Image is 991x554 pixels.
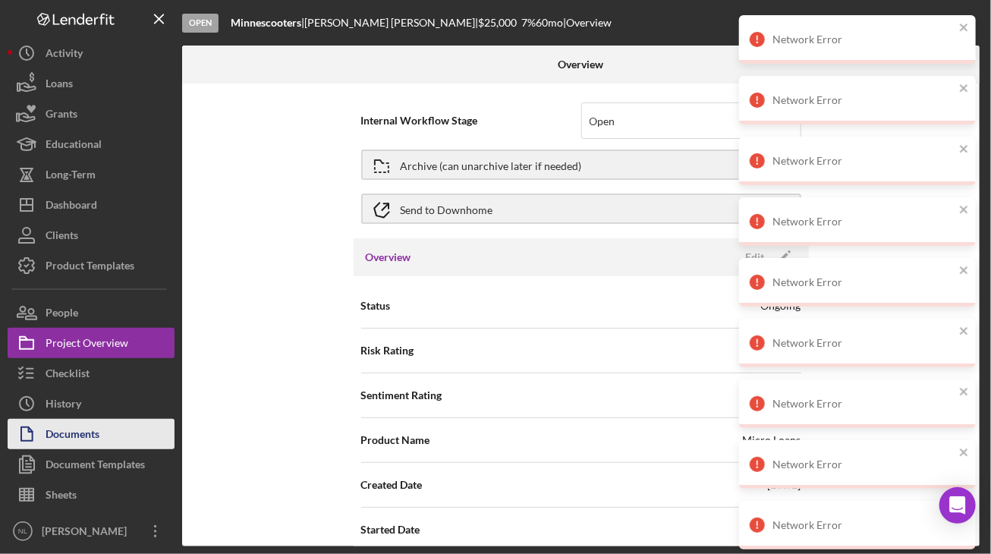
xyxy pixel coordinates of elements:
[959,82,970,96] button: close
[772,94,955,106] div: Network Error
[772,337,955,349] div: Network Error
[18,527,28,536] text: NL
[361,113,581,128] span: Internal Workflow Stage
[46,419,99,453] div: Documents
[361,343,414,358] span: Risk Rating
[46,220,78,254] div: Clients
[231,17,304,29] div: |
[46,38,83,72] div: Activity
[361,194,801,224] button: Send to Downhome
[46,358,90,392] div: Checklist
[46,99,77,133] div: Grants
[8,250,175,281] button: Product Templates
[231,16,301,29] b: Minnescooters
[401,195,493,222] div: Send to Downhome
[8,358,175,389] button: Checklist
[772,155,955,167] div: Network Error
[772,519,955,531] div: Network Error
[8,129,175,159] button: Educational
[46,129,102,163] div: Educational
[46,328,128,362] div: Project Overview
[959,143,970,157] button: close
[38,516,137,550] div: [PERSON_NAME]
[366,250,411,265] h3: Overview
[46,449,145,483] div: Document Templates
[959,203,970,218] button: close
[361,388,442,403] span: Sentiment Rating
[8,297,175,328] button: People
[772,276,955,288] div: Network Error
[590,115,615,127] div: Open
[361,522,420,537] span: Started Date
[563,17,612,29] div: | Overview
[46,190,97,224] div: Dashboard
[8,480,175,510] button: Sheets
[772,33,955,46] div: Network Error
[8,449,175,480] button: Document Templates
[8,516,175,546] button: NL[PERSON_NAME]
[361,477,423,493] span: Created Date
[558,58,603,71] b: Overview
[959,21,970,36] button: close
[8,389,175,419] button: History
[46,480,77,514] div: Sheets
[8,419,175,449] button: Documents
[8,328,175,358] button: Project Overview
[772,216,955,228] div: Network Error
[46,159,96,194] div: Long-Term
[959,264,970,279] button: close
[772,458,955,471] div: Network Error
[8,220,175,250] button: Clients
[361,298,391,313] span: Status
[939,487,976,524] div: Open Intercom Messenger
[401,151,582,178] div: Archive (can unarchive later if needed)
[182,14,219,33] div: Open
[361,150,801,180] button: Archive (can unarchive later if needed)
[8,159,175,190] button: Long-Term
[536,17,563,29] div: 60 mo
[8,68,175,99] button: Loans
[959,386,970,400] button: close
[361,433,430,448] span: Product Name
[959,325,970,339] button: close
[8,99,175,129] button: Grants
[46,297,78,332] div: People
[46,68,73,102] div: Loans
[521,17,536,29] div: 7 %
[8,190,175,220] button: Dashboard
[46,250,134,285] div: Product Templates
[772,398,955,410] div: Network Error
[959,446,970,461] button: close
[304,17,478,29] div: [PERSON_NAME] [PERSON_NAME] |
[46,389,81,423] div: History
[478,16,517,29] span: $25,000
[8,38,175,68] button: Activity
